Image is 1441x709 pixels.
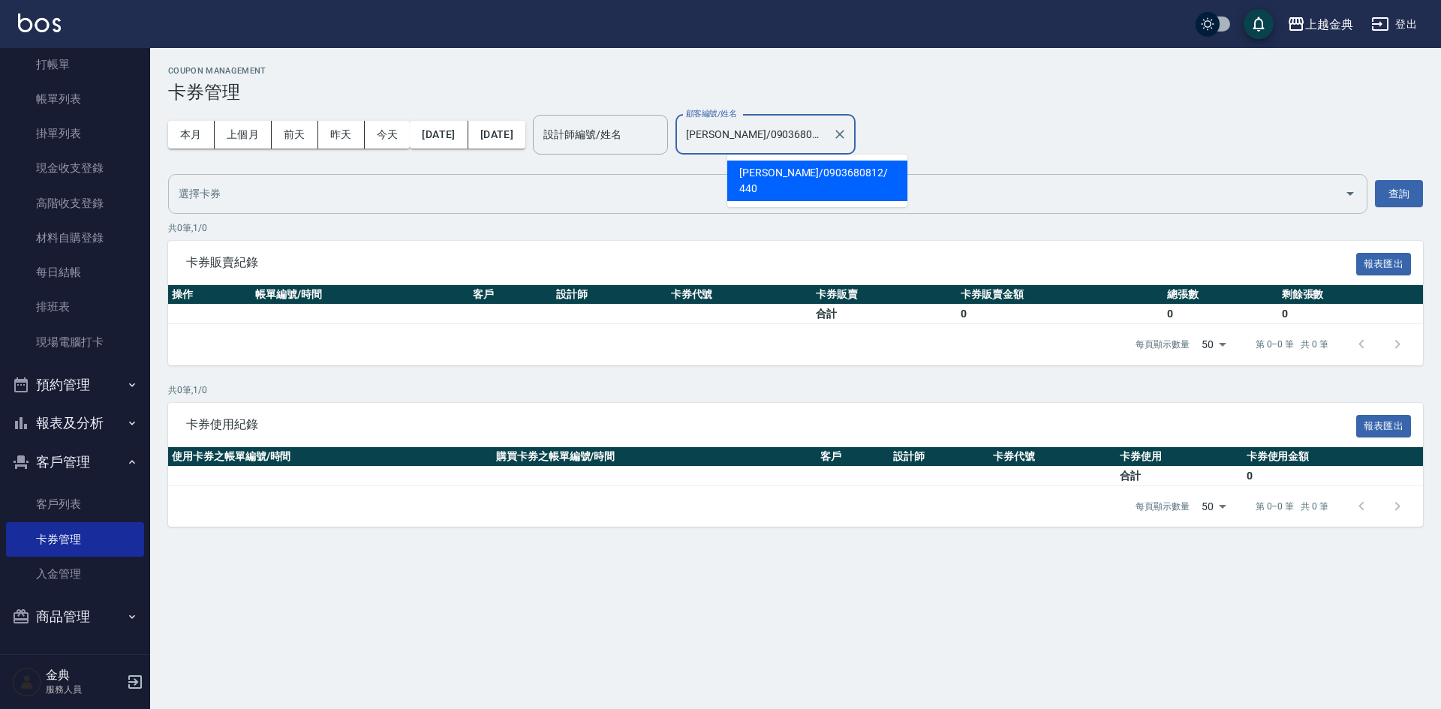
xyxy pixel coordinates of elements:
th: 客戶 [469,285,552,305]
a: 報表匯出 [1356,256,1412,270]
button: [DATE] [410,121,468,149]
button: 昨天 [318,121,365,149]
a: 排班表 [6,290,144,324]
td: 0 [1163,305,1277,324]
p: 共 0 筆, 1 / 0 [168,383,1423,397]
th: 使用卡券之帳單編號/時間 [168,447,492,467]
h2: Coupon Management [168,66,1423,76]
div: 上越金典 [1305,15,1353,34]
label: 顧客編號/姓名 [686,108,736,119]
p: 第 0–0 筆 共 0 筆 [1256,338,1328,351]
td: 0 [1278,305,1423,324]
button: 報表匯出 [1356,253,1412,276]
th: 客戶 [817,447,889,467]
th: 卡券販賣金額 [957,285,1163,305]
p: 每頁顯示數量 [1136,500,1190,513]
a: 現場電腦打卡 [6,325,144,359]
td: 合計 [1116,467,1243,486]
span: 卡券使用紀錄 [186,417,1356,432]
button: 上越金典 [1281,9,1359,40]
a: 高階收支登錄 [6,186,144,221]
button: 報表匯出 [1356,415,1412,438]
button: [DATE] [468,121,525,149]
div: 50 [1196,486,1232,527]
a: 每日結帳 [6,255,144,290]
th: 剩餘張數 [1278,285,1423,305]
button: save [1244,9,1274,39]
button: 前天 [272,121,318,149]
p: 第 0–0 筆 共 0 筆 [1256,500,1328,513]
button: 報表及分析 [6,404,144,443]
th: 操作 [168,285,251,305]
h3: 卡券管理 [168,82,1423,103]
a: 帳單列表 [6,82,144,116]
p: 每頁顯示數量 [1136,338,1190,351]
a: 客戶列表 [6,487,144,521]
span: 卡券販賣紀錄 [186,255,1356,270]
button: 客戶管理 [6,443,144,482]
a: 卡券管理 [6,522,144,557]
a: 報表匯出 [1356,418,1412,432]
p: 服務人員 [46,683,122,696]
td: 0 [1243,467,1423,486]
img: Logo [18,14,61,32]
button: 查詢 [1375,180,1423,208]
th: 設計師 [552,285,666,305]
input: 選擇卡券 [175,181,1338,207]
th: 卡券販賣 [812,285,957,305]
button: 今天 [365,121,411,149]
a: 材料自購登錄 [6,221,144,255]
th: 購買卡券之帳單編號/時間 [492,447,817,467]
button: Clear [829,124,850,145]
img: Person [12,667,42,697]
button: Open [1338,182,1362,206]
a: 入金管理 [6,557,144,591]
div: 50 [1196,324,1232,365]
span: [PERSON_NAME] / 0903680812 / 440 [727,161,907,201]
th: 帳單編號/時間 [251,285,469,305]
th: 設計師 [889,447,989,467]
a: 現金收支登錄 [6,151,144,185]
th: 總張數 [1163,285,1277,305]
td: 合計 [812,305,957,324]
button: 商品管理 [6,597,144,636]
a: 掛單列表 [6,116,144,151]
th: 卡券代號 [989,447,1116,467]
button: 登出 [1365,11,1423,38]
h5: 金典 [46,668,122,683]
td: 0 [957,305,1163,324]
button: 本月 [168,121,215,149]
a: 打帳單 [6,47,144,82]
button: 上個月 [215,121,272,149]
button: 預約管理 [6,365,144,404]
th: 卡券使用金額 [1243,447,1423,467]
th: 卡券代號 [667,285,812,305]
th: 卡券使用 [1116,447,1243,467]
p: 共 0 筆, 1 / 0 [168,221,1423,235]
